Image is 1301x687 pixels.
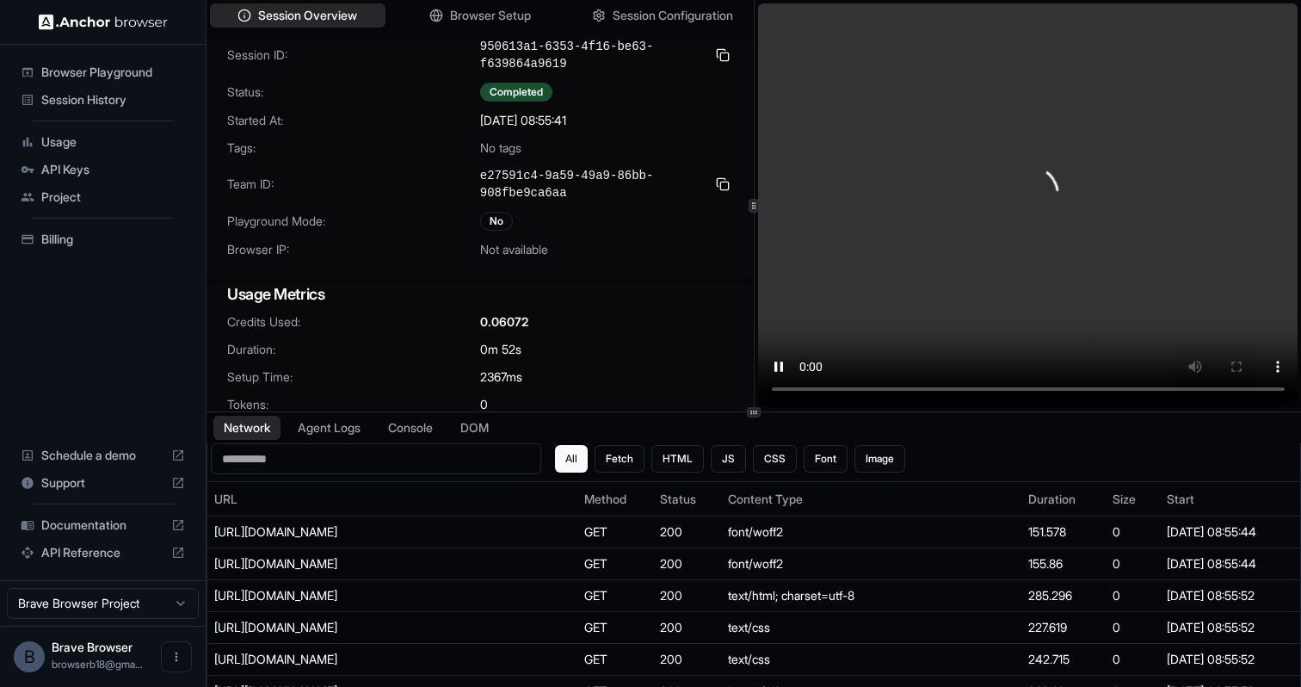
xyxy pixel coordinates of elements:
h3: Usage Metrics [227,282,733,306]
span: Tokens: [227,396,480,413]
span: Documentation [41,517,164,534]
td: 0 [1106,644,1160,676]
td: 0 [1106,548,1160,580]
span: Duration: [227,341,480,358]
div: Usage [14,128,192,156]
span: Browser Playground [41,64,185,81]
span: Session ID: [227,46,480,64]
span: browserb18@gmail.com [52,658,143,671]
td: text/html; charset=utf-8 [721,580,1021,612]
img: Anchor Logo [39,14,168,30]
button: Agent Logs [287,416,371,440]
td: 0 [1106,612,1160,644]
div: https://www.ebay.com/ [214,587,472,604]
td: [DATE] 08:55:52 [1160,612,1300,644]
span: Playground Mode: [227,213,480,230]
td: 200 [653,644,721,676]
span: Status: [227,84,480,101]
button: DOM [450,416,499,440]
span: Credits Used: [227,313,480,331]
span: Schedule a demo [41,447,164,464]
div: Documentation [14,511,192,539]
div: B [14,641,45,672]
td: 0 [1106,517,1160,548]
span: Browser IP: [227,241,480,258]
button: Network [213,416,281,440]
td: 242.715 [1021,644,1106,676]
span: [DATE] 08:55:41 [480,112,566,129]
td: font/woff2 [721,517,1021,548]
span: Session Overview [258,7,357,24]
span: 0 [480,396,488,413]
div: https://fonts.gstatic.com/s/opensans/v35/memvYaGs126MiZpBA-UvWbX2vVnXBbObj2OVTS-muw.woff2 [214,555,472,572]
span: Project [41,189,185,206]
span: Support [41,474,164,492]
span: Started At: [227,112,480,129]
div: Schedule a demo [14,442,192,469]
span: Session Configuration [613,7,733,24]
div: https://ir.ebaystatic.com/rs/c/vertlandweb/r.df7f3342.css [214,651,472,668]
span: Browser Setup [450,7,531,24]
button: JS [711,445,746,473]
div: Project [14,183,192,211]
button: Console [378,416,443,440]
td: GET [577,612,653,644]
span: Session History [41,91,185,108]
span: 0.06072 [480,313,528,331]
div: Duration [1028,491,1099,508]
td: [DATE] 08:55:44 [1160,517,1300,548]
td: [DATE] 08:55:44 [1160,548,1300,580]
span: Usage [41,133,185,151]
div: Billing [14,226,192,253]
div: API Keys [14,156,192,183]
button: Fetch [595,445,644,473]
span: Not available [480,241,548,258]
div: https://ir.ebaystatic.com/rs/c/globalheaderweb/index_lcNW.bdef173a.css [214,619,472,636]
span: Brave Browser [52,640,133,654]
span: Tags: [227,139,480,157]
td: 0 [1106,580,1160,612]
td: [DATE] 08:55:52 [1160,580,1300,612]
span: 2367 ms [480,368,522,386]
td: text/css [721,612,1021,644]
button: Font [804,445,848,473]
td: 151.578 [1021,517,1106,548]
div: No [480,212,513,231]
td: font/woff2 [721,548,1021,580]
button: Open menu [161,641,192,672]
div: Method [584,491,646,508]
span: Setup Time: [227,368,480,386]
td: 200 [653,548,721,580]
td: 200 [653,580,721,612]
td: 200 [653,517,721,548]
span: API Reference [41,544,164,561]
div: Status [660,491,714,508]
span: No tags [480,139,521,157]
span: e27591c4-9a59-49a9-86bb-908fbe9ca6aa [480,167,706,201]
div: Browser Playground [14,59,192,86]
span: 0m 52s [480,341,521,358]
span: API Keys [41,161,185,178]
div: Support [14,469,192,497]
div: Start [1167,491,1293,508]
button: All [555,445,588,473]
td: 155.86 [1021,548,1106,580]
div: Completed [480,83,552,102]
span: 950613a1-6353-4f16-be63-f639864a9619 [480,38,706,72]
td: 227.619 [1021,612,1106,644]
td: 285.296 [1021,580,1106,612]
span: Billing [41,231,185,248]
td: [DATE] 08:55:52 [1160,644,1300,676]
div: Size [1113,491,1153,508]
td: text/css [721,644,1021,676]
div: Content Type [728,491,1014,508]
td: GET [577,517,653,548]
span: Team ID: [227,176,480,193]
td: GET [577,580,653,612]
div: Session History [14,86,192,114]
td: 200 [653,612,721,644]
td: GET [577,548,653,580]
div: API Reference [14,539,192,566]
button: Image [854,445,905,473]
td: GET [577,644,653,676]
